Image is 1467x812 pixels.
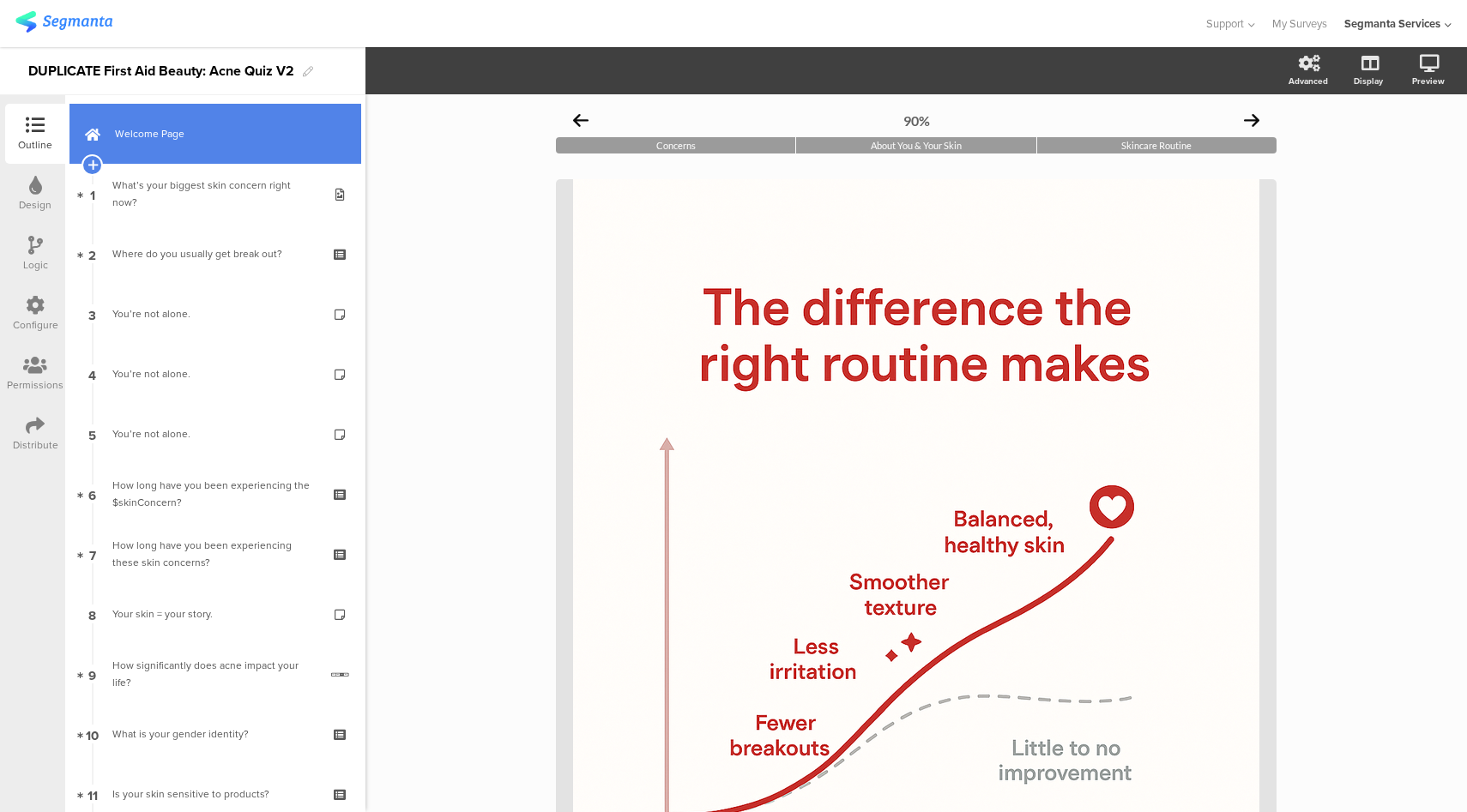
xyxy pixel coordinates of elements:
a: 10 What is your gender identity? [69,704,361,764]
span: 5 [88,424,96,443]
div: Preview [1412,75,1445,87]
span: 4 [88,364,96,383]
span: 1 [90,184,95,203]
div: Distribute [13,437,58,453]
div: You’re not alone. [112,425,317,442]
div: How long have you been experiencing the $skinConcern? [112,477,317,511]
span: 7 [89,544,96,563]
span: 2 [88,244,96,263]
div: How significantly does acne impact your life? [112,657,318,691]
a: 4 You’re not alone. [69,344,361,404]
div: Is your skin sensitive to products? [112,785,317,803]
span: 3 [88,304,96,323]
div: 90% [903,112,930,129]
div: Where do you usually get break out? [112,245,317,262]
div: Display [1354,75,1383,87]
a: 3 You’re not alone. [69,284,361,344]
span: 6 [88,484,96,503]
div: You’re not alone. [112,365,317,382]
a: 1 What’s your biggest skin concern right now? [69,164,361,224]
div: DUPLICATE First Aid Beauty: Acne Quiz V2 [28,57,294,85]
div: What’s your biggest skin concern right now? [112,177,317,211]
a: 5 You’re not alone. [69,404,361,464]
span: Skincare Routine [1121,140,1192,151]
div: How long have you been experiencing these skin concerns? [112,537,317,571]
div: You’re not alone. [112,305,317,322]
span: About You & Your Skin [871,140,962,151]
span: 9 [88,665,96,683]
div: Logic [23,257,48,273]
div: Design [19,197,51,213]
div: What is your gender identity? [112,725,317,743]
a: 7 How long have you been experiencing these skin concerns? [69,524,361,584]
span: Welcome Page [115,125,335,142]
span: 10 [86,725,99,743]
a: 8 Your skin = your story. [69,584,361,644]
div: Your skin = your story. [112,605,317,623]
div: Segmanta Services [1344,15,1440,32]
div: Configure [13,317,58,333]
span: Concerns [656,140,696,151]
div: Advanced [1289,75,1328,87]
span: Support [1206,15,1244,32]
a: 9 How significantly does acne impact your life? [69,644,361,704]
a: Welcome Page [69,104,361,164]
a: 6 How long have you been experiencing the $skinConcern? [69,464,361,524]
div: Outline [18,137,52,153]
a: 2 Where do you usually get break out? [69,224,361,284]
img: segmanta logo [15,11,112,33]
span: 8 [88,604,96,623]
div: Permissions [7,377,63,393]
span: 11 [88,785,98,803]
